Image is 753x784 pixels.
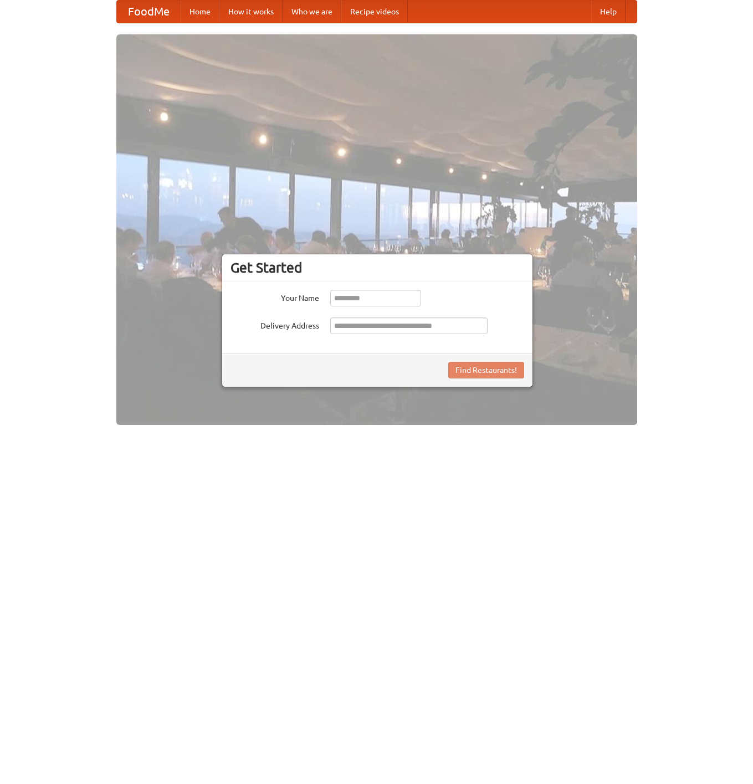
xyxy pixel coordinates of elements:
[341,1,408,23] a: Recipe videos
[230,259,524,276] h3: Get Started
[181,1,219,23] a: Home
[219,1,283,23] a: How it works
[448,362,524,378] button: Find Restaurants!
[117,1,181,23] a: FoodMe
[230,290,319,304] label: Your Name
[230,317,319,331] label: Delivery Address
[283,1,341,23] a: Who we are
[591,1,626,23] a: Help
